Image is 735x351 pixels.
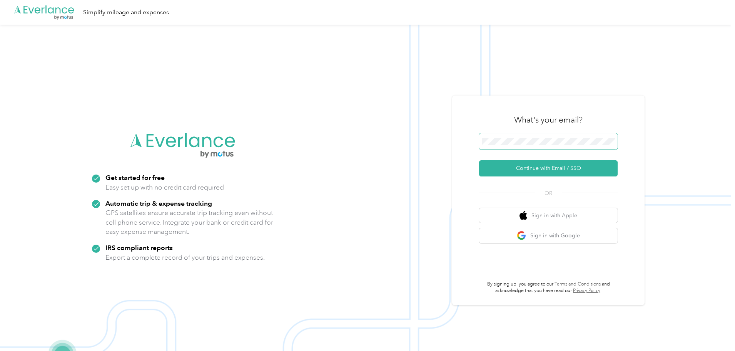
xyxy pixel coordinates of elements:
[105,244,173,252] strong: IRS compliant reports
[479,228,618,243] button: google logoSign in with Google
[105,199,212,207] strong: Automatic trip & expense tracking
[517,231,526,240] img: google logo
[555,281,601,287] a: Terms and Conditions
[105,183,224,192] p: Easy set up with no credit card required
[83,8,169,17] div: Simplify mileage and expenses
[479,208,618,223] button: apple logoSign in with Apple
[105,208,274,237] p: GPS satellites ensure accurate trip tracking even without cell phone service. Integrate your bank...
[535,189,562,197] span: OR
[479,160,618,176] button: Continue with Email / SSO
[479,281,618,294] p: By signing up, you agree to our and acknowledge that you have read our .
[520,211,527,220] img: apple logo
[573,288,600,294] a: Privacy Policy
[514,114,583,125] h3: What's your email?
[105,173,165,181] strong: Get started for free
[105,253,265,262] p: Export a complete record of your trips and expenses.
